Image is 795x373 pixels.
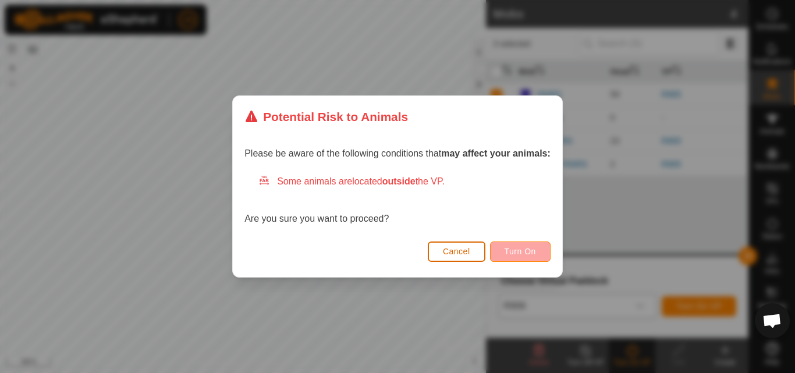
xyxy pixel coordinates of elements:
[428,241,485,262] button: Cancel
[443,247,470,256] span: Cancel
[244,108,408,126] div: Potential Risk to Animals
[352,176,445,186] span: located the VP.
[755,303,790,338] a: Open chat
[382,176,416,186] strong: outside
[441,148,551,158] strong: may affect your animals:
[490,241,551,262] button: Turn On
[505,247,536,256] span: Turn On
[244,148,551,158] span: Please be aware of the following conditions that
[258,175,551,189] div: Some animals are
[244,175,551,226] div: Are you sure you want to proceed?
